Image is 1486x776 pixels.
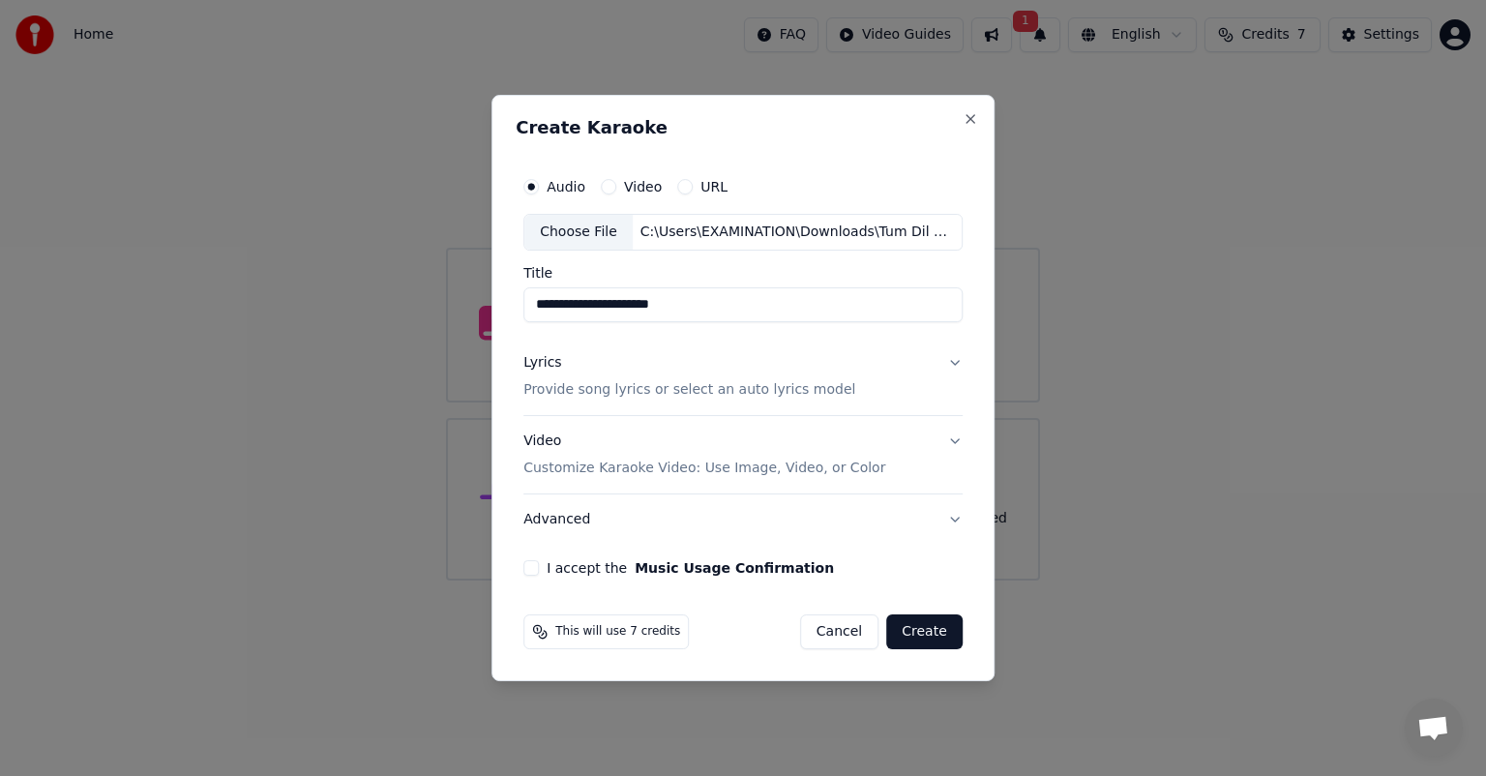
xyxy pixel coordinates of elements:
label: Title [523,266,963,280]
button: VideoCustomize Karaoke Video: Use Image, Video, or Color [523,416,963,493]
span: This will use 7 credits [555,624,680,640]
button: LyricsProvide song lyrics or select an auto lyrics model [523,338,963,415]
label: Audio [547,180,585,194]
label: URL [700,180,728,194]
p: Provide song lyrics or select an auto lyrics model [523,380,855,400]
div: Video [523,432,885,478]
h2: Create Karaoke [516,119,970,136]
label: Video [624,180,662,194]
p: Customize Karaoke Video: Use Image, Video, or Color [523,459,885,478]
div: C:\Users\EXAMINATION\Downloads\Tum Dil Ki Dhadkan Mein.mp3 [633,223,962,242]
button: Create [886,614,963,649]
div: Lyrics [523,353,561,373]
button: I accept the [635,561,834,575]
button: Advanced [523,494,963,545]
label: I accept the [547,561,834,575]
div: Choose File [524,215,633,250]
button: Cancel [800,614,878,649]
